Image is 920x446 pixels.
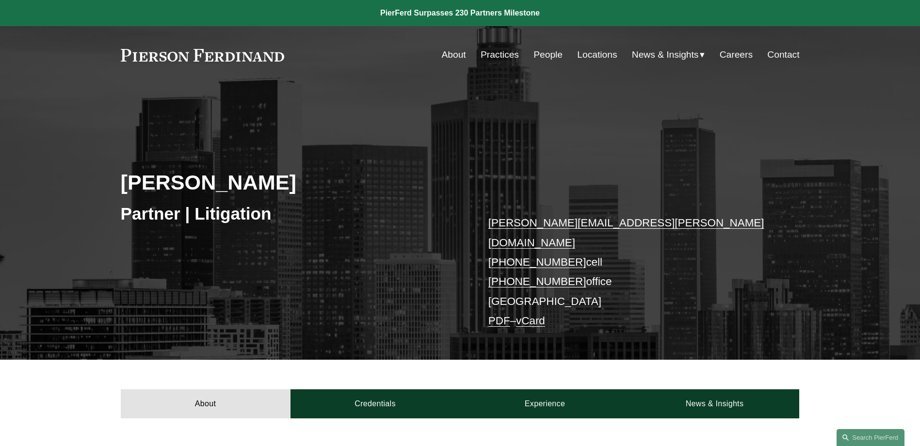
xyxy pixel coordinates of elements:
[488,213,771,331] p: cell office [GEOGRAPHIC_DATA] –
[488,217,764,248] a: [PERSON_NAME][EMAIL_ADDRESS][PERSON_NAME][DOMAIN_NAME]
[533,46,563,64] a: People
[488,275,586,287] a: [PHONE_NUMBER]
[460,389,630,418] a: Experience
[442,46,466,64] a: About
[488,256,586,268] a: [PHONE_NUMBER]
[632,47,699,64] span: News & Insights
[481,46,519,64] a: Practices
[720,46,753,64] a: Careers
[767,46,799,64] a: Contact
[629,389,799,418] a: News & Insights
[632,46,705,64] a: folder dropdown
[121,203,460,224] h3: Partner | Litigation
[121,389,291,418] a: About
[577,46,617,64] a: Locations
[837,429,904,446] a: Search this site
[291,389,460,418] a: Credentials
[488,315,510,327] a: PDF
[121,170,460,195] h2: [PERSON_NAME]
[516,315,545,327] a: vCard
